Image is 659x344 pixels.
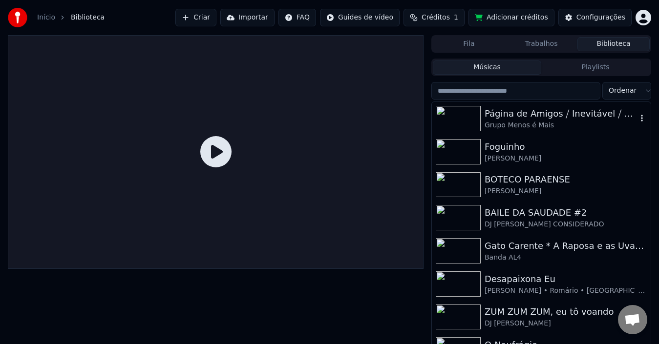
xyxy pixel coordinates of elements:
button: Adicionar créditos [468,9,554,26]
a: Início [37,13,55,22]
div: BOTECO PARAENSE [485,173,647,186]
div: Configurações [576,13,625,22]
div: Foguinho [485,140,647,154]
div: DJ [PERSON_NAME] CONSIDERADO [485,220,647,229]
button: Fila [433,37,505,51]
div: Grupo Menos é Mais [485,121,637,130]
button: Criar [175,9,216,26]
button: Guides de vídeo [320,9,400,26]
button: FAQ [278,9,316,26]
div: Página de Amigos ⧸ Inevitável ⧸ Flor (Ao Vivo) [485,107,637,121]
span: Biblioteca [71,13,105,22]
button: Trabalhos [505,37,577,51]
button: Playlists [541,61,650,75]
div: Banda AL4 [485,253,647,263]
button: Configurações [558,9,632,26]
button: Importar [220,9,275,26]
div: Gato Carente * A Raposa e as Uvas * Fim de Festa * Amiga Amante [485,239,647,253]
div: DJ [PERSON_NAME] [485,319,647,328]
div: BAILE DA SAUDADE #2 [485,206,647,220]
button: Biblioteca [577,37,650,51]
div: [PERSON_NAME] [485,186,647,196]
div: [PERSON_NAME] • Romário • [GEOGRAPHIC_DATA] [485,286,647,296]
button: Músicas [433,61,541,75]
div: [PERSON_NAME] [485,154,647,163]
button: Créditos1 [404,9,465,26]
img: youka [8,8,27,27]
nav: breadcrumb [37,13,105,22]
div: Desapaixona Eu [485,272,647,286]
span: Ordenar [609,86,637,96]
span: Créditos [422,13,450,22]
div: ZUM ZUM ZUM, eu tô voando [485,305,647,319]
span: 1 [454,13,458,22]
div: Bate-papo aberto [618,305,647,334]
